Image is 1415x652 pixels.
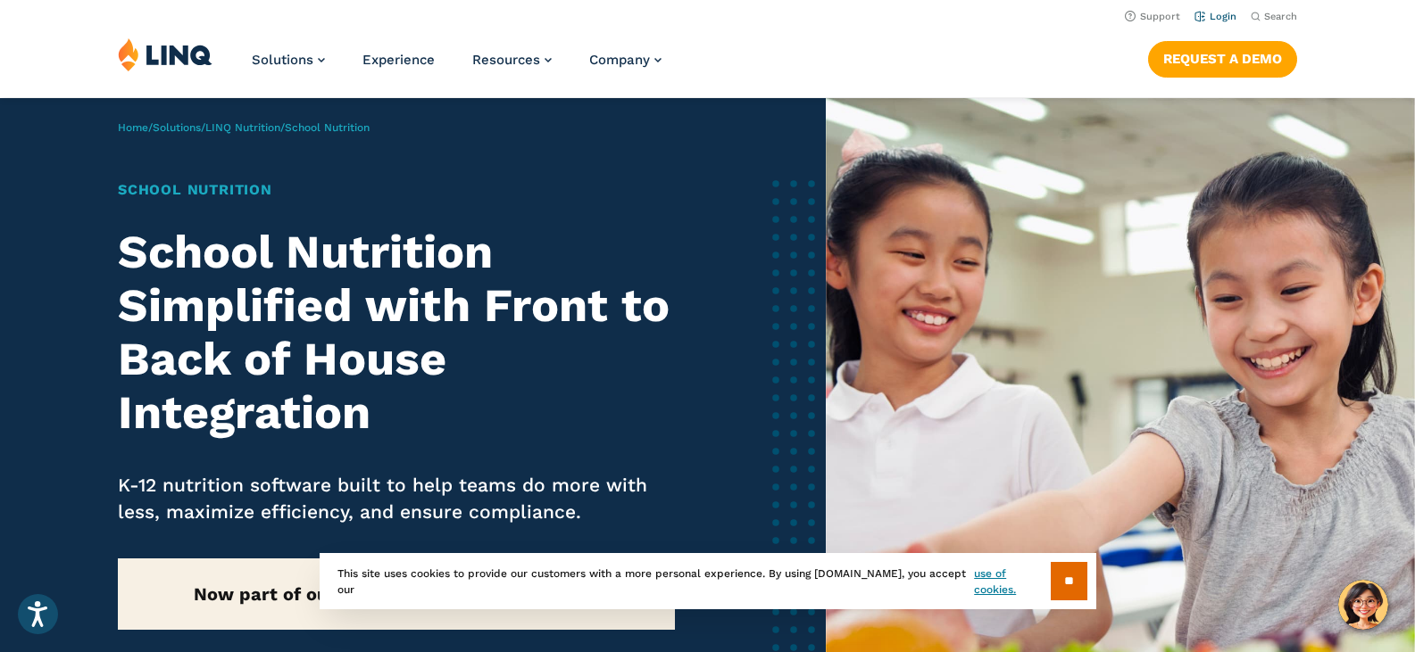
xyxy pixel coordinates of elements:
[1194,11,1236,22] a: Login
[362,52,435,68] a: Experience
[153,121,201,134] a: Solutions
[1125,11,1180,22] a: Support
[320,553,1096,609] div: This site uses cookies to provide our customers with a more personal experience. By using [DOMAIN...
[974,565,1050,598] a: use of cookies.
[118,179,676,201] h1: School Nutrition
[472,52,540,68] span: Resources
[1148,41,1297,77] a: Request a Demo
[1338,580,1388,630] button: Hello, have a question? Let’s chat.
[285,121,370,134] span: School Nutrition
[589,52,650,68] span: Company
[1264,11,1297,22] span: Search
[252,52,325,68] a: Solutions
[589,52,662,68] a: Company
[1148,37,1297,77] nav: Button Navigation
[118,472,676,525] p: K-12 nutrition software built to help teams do more with less, maximize efficiency, and ensure co...
[205,121,280,134] a: LINQ Nutrition
[472,52,552,68] a: Resources
[118,121,148,134] a: Home
[118,37,212,71] img: LINQ | K‑12 Software
[118,121,370,134] span: / / /
[252,52,313,68] span: Solutions
[252,37,662,96] nav: Primary Navigation
[118,226,676,439] h2: School Nutrition Simplified with Front to Back of House Integration
[1251,10,1297,23] button: Open Search Bar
